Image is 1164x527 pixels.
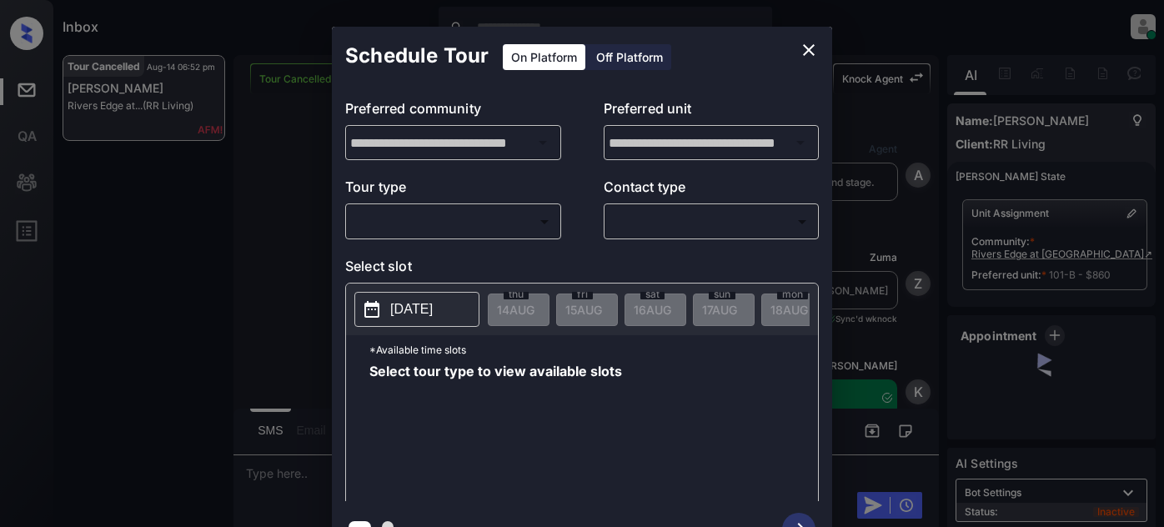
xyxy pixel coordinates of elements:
p: Select slot [345,256,819,283]
div: Off Platform [588,44,671,70]
p: *Available time slots [369,335,818,364]
p: Contact type [604,177,820,203]
button: close [792,33,825,67]
p: Preferred community [345,98,561,125]
div: On Platform [503,44,585,70]
p: Preferred unit [604,98,820,125]
button: [DATE] [354,292,479,327]
p: [DATE] [390,299,433,319]
h2: Schedule Tour [332,27,502,85]
p: Tour type [345,177,561,203]
span: Select tour type to view available slots [369,364,622,498]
